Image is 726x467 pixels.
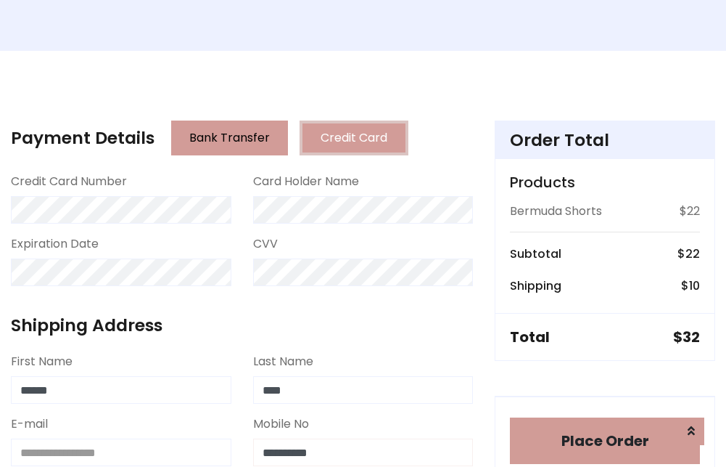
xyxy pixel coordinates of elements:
[689,277,700,294] span: 10
[681,279,700,293] h6: $
[253,235,278,253] label: CVV
[253,353,313,370] label: Last Name
[510,418,700,464] button: Place Order
[171,121,288,155] button: Bank Transfer
[11,235,99,253] label: Expiration Date
[11,128,154,148] h4: Payment Details
[510,130,700,150] h4: Order Total
[510,174,700,191] h5: Products
[685,245,700,262] span: 22
[510,203,602,220] p: Bermuda Shorts
[510,247,561,261] h6: Subtotal
[510,328,550,346] h5: Total
[11,173,127,190] label: Credit Card Number
[673,328,700,346] h5: $
[677,247,700,261] h6: $
[253,173,359,190] label: Card Holder Name
[11,315,473,336] h4: Shipping Address
[253,415,309,433] label: Mobile No
[11,415,48,433] label: E-mail
[510,279,561,293] h6: Shipping
[300,121,408,155] button: Credit Card
[680,203,700,220] p: $22
[682,327,700,347] span: 32
[11,353,73,370] label: First Name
